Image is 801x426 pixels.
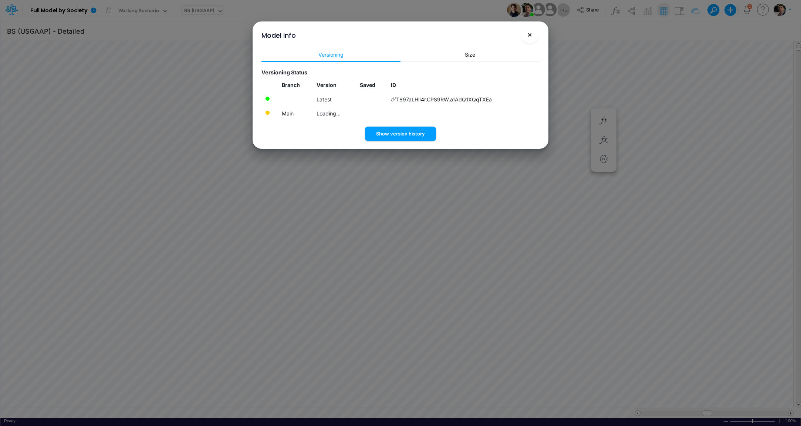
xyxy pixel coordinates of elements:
td: Loading... [313,107,356,121]
span: Copy hyperlink to this version of the model [391,95,396,103]
button: Close [521,26,538,44]
a: Versioning [261,48,400,61]
span: × [527,30,532,39]
a: Size [400,48,540,61]
td: Latest [313,92,356,107]
button: Show version history [365,127,436,141]
td: Local date/time when this version was saved [356,92,388,107]
td: Latest merged version [278,107,313,121]
span: T897aLHlI4r.CPS9RW.a1AdQ1XQqTXEa [396,95,492,103]
div: Model info [261,30,296,40]
th: Local date/time when this version was saved [356,78,388,92]
div: There are pending changes currently being processed [265,110,270,115]
th: Branch [278,78,313,92]
th: ID [388,78,540,92]
th: Version [313,78,356,92]
div: The changes in this model version have been processed into the latest main version [265,96,270,101]
td: Model version currently loaded [278,92,313,107]
strong: Versioning Status [261,69,307,76]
